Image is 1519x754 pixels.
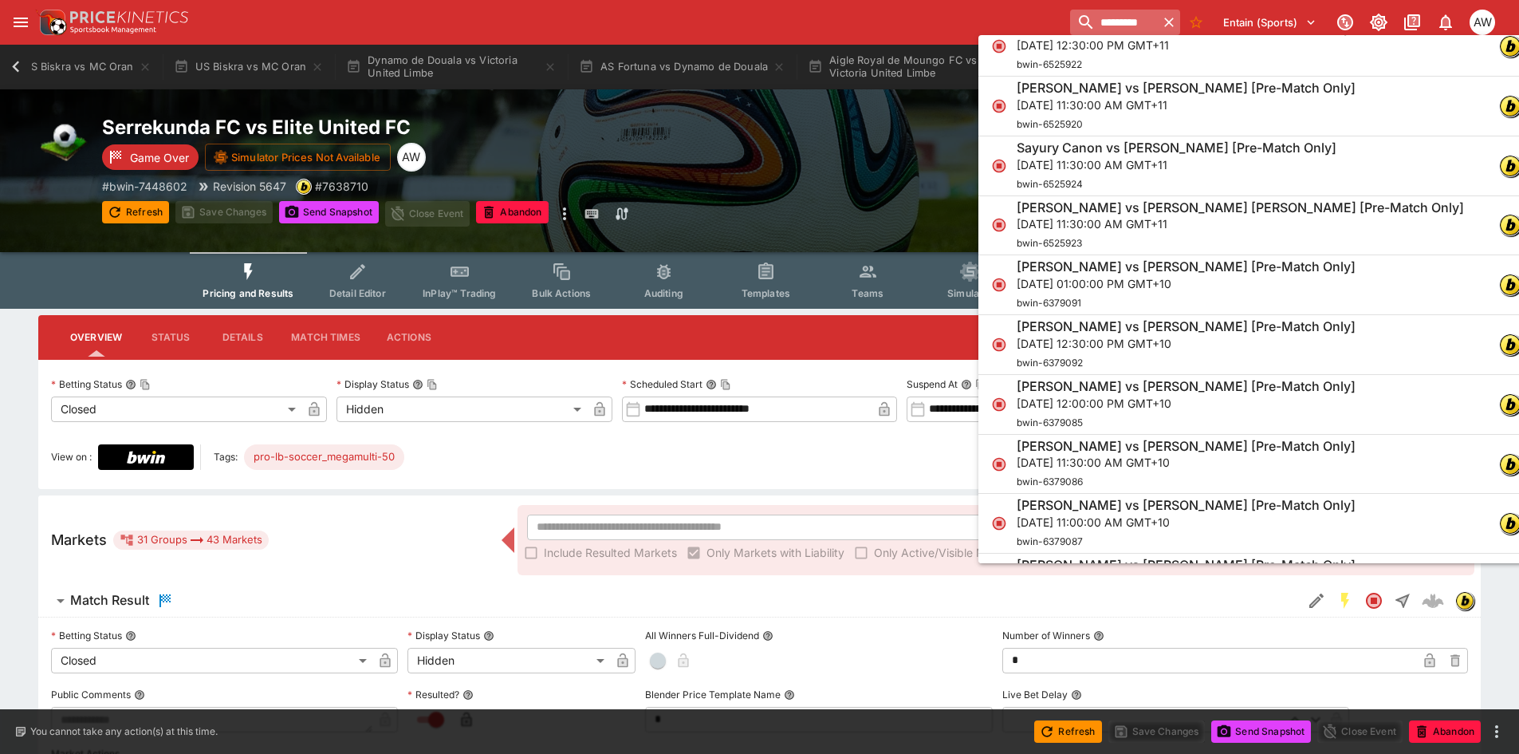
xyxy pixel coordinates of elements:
p: Display Status [407,629,480,642]
p: Resulted? [407,688,459,701]
button: US Biskra vs MC Oran [164,45,333,89]
div: Ayden Walker [397,143,426,172]
p: [DATE] 11:00:00 AM GMT+10 [1017,514,1356,531]
span: bwin-6379086 [1017,476,1083,488]
span: Pricing and Results [203,287,293,299]
button: Suspend AtCopy To Clipboard [961,379,972,390]
img: Bwin [127,451,165,464]
h6: [PERSON_NAME] vs [PERSON_NAME] [Pre-Match Only] [1017,80,1356,97]
button: Straight [1388,586,1417,615]
h2: Copy To Clipboard [102,115,792,140]
img: PriceKinetics [70,11,188,23]
div: Betting Target: cerberus [244,444,404,470]
span: Bulk Actions [532,287,591,299]
input: search [1070,10,1158,35]
div: bwin [1455,591,1474,610]
p: Blender Price Template Name [645,688,781,701]
span: bwin-6525920 [1017,118,1083,130]
button: All Winners Full-Dividend [762,630,773,641]
h6: [PERSON_NAME] vs [PERSON_NAME] [Pre-Match Only] [1017,318,1356,335]
button: Display StatusCopy To Clipboard [412,379,423,390]
h6: [PERSON_NAME] vs [PERSON_NAME] [Pre-Match Only] [1017,438,1356,455]
button: Copy To Clipboard [140,379,151,390]
button: Documentation [1398,8,1427,37]
button: Match Result [38,585,1302,617]
button: Scheduled StartCopy To Clipboard [706,379,717,390]
p: You cannot take any action(s) at this time. [30,724,218,739]
span: Mark an event as closed and abandoned. [476,203,548,219]
button: Connected to PK [1331,8,1360,37]
button: Dynamo de Douala vs Victoria United Limbe [336,45,566,89]
button: Overview [57,318,135,357]
button: more [555,201,574,227]
svg: Closed [991,277,1007,293]
img: Sportsbook Management [70,26,156,34]
button: Notifications [1431,8,1460,37]
button: Copy To Clipboard [975,379,986,390]
svg: Closed [991,158,1007,174]
button: Ayden Walker [1465,5,1500,40]
svg: Closed [991,337,1007,353]
p: Number of Winners [1002,629,1090,642]
div: Closed [51,397,301,422]
button: Abandon [1409,720,1481,743]
span: bwin-6379091 [1017,297,1081,309]
svg: Closed [1364,591,1383,610]
span: Detail Editor [329,287,386,299]
span: bwin-6525924 [1017,178,1083,190]
h6: [PERSON_NAME] vs [PERSON_NAME] [Pre-Match Only] [1017,259,1356,275]
button: Public Comments [134,689,145,701]
span: Mark an event as closed and abandoned. [1409,722,1481,738]
svg: Closed [991,515,1007,531]
p: Suspend At [907,377,958,391]
div: bwin [296,179,312,195]
p: [DATE] 11:30:00 AM GMT+11 [1017,156,1336,173]
p: Copy To Clipboard [315,178,368,195]
button: Simulator Prices Not Available [205,144,391,171]
span: bwin-6379087 [1017,535,1083,547]
svg: Closed [991,38,1007,54]
p: Copy To Clipboard [102,178,187,195]
span: bwin-6525922 [1017,58,1082,70]
button: Resulted? [462,689,474,701]
button: Refresh [1034,720,1101,743]
img: bwin.png [297,180,311,194]
svg: Closed [991,456,1007,472]
span: InPlay™ Trading [423,287,496,299]
img: PriceKinetics Logo [35,6,67,38]
button: Select Tenant [1214,10,1326,35]
svg: Closed [991,397,1007,413]
p: Live Bet Delay [1002,688,1068,701]
span: Auditing [644,287,683,299]
button: Send Snapshot [1211,720,1311,743]
h6: [PERSON_NAME] vs [PERSON_NAME] [Pre-Match Only] [1017,497,1356,514]
button: Status [135,318,207,357]
h6: [PERSON_NAME] vs [PERSON_NAME] [Pre-Match Only] [1017,378,1356,395]
label: Tags: [214,444,238,470]
span: bwin-6525923 [1017,237,1082,249]
h6: [PERSON_NAME] vs [PERSON_NAME] [Pre-Match Only] [1017,557,1356,574]
label: View on : [51,444,92,470]
span: bwin-6379092 [1017,357,1083,369]
p: Betting Status [51,377,122,391]
svg: Closed [991,98,1007,114]
p: Betting Status [51,629,122,642]
span: pro-lb-soccer_megamulti-50 [244,449,404,465]
span: Only Active/Visible Markets [874,544,1019,561]
span: Include Resulted Markets [544,544,677,561]
p: [DATE] 01:00:00 PM GMT+10 [1017,275,1356,292]
button: more [1487,722,1506,741]
button: Copy To Clipboard [720,379,731,390]
div: Ayden Walker [1470,10,1495,35]
button: Aigle Royal de Moungo FC vs Victoria United Limbe [798,45,1028,89]
button: Abandon [476,201,548,223]
button: Display Status [483,630,494,641]
button: Toggle light/dark mode [1364,8,1393,37]
button: Betting StatusCopy To Clipboard [125,379,136,390]
div: Event type filters [190,252,1328,309]
div: Hidden [407,648,610,673]
button: Number of Winners [1093,630,1104,641]
p: [DATE] 12:30:00 PM GMT+11 [1017,37,1356,53]
button: Copy To Clipboard [427,379,438,390]
p: Revision 5647 [213,178,286,195]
